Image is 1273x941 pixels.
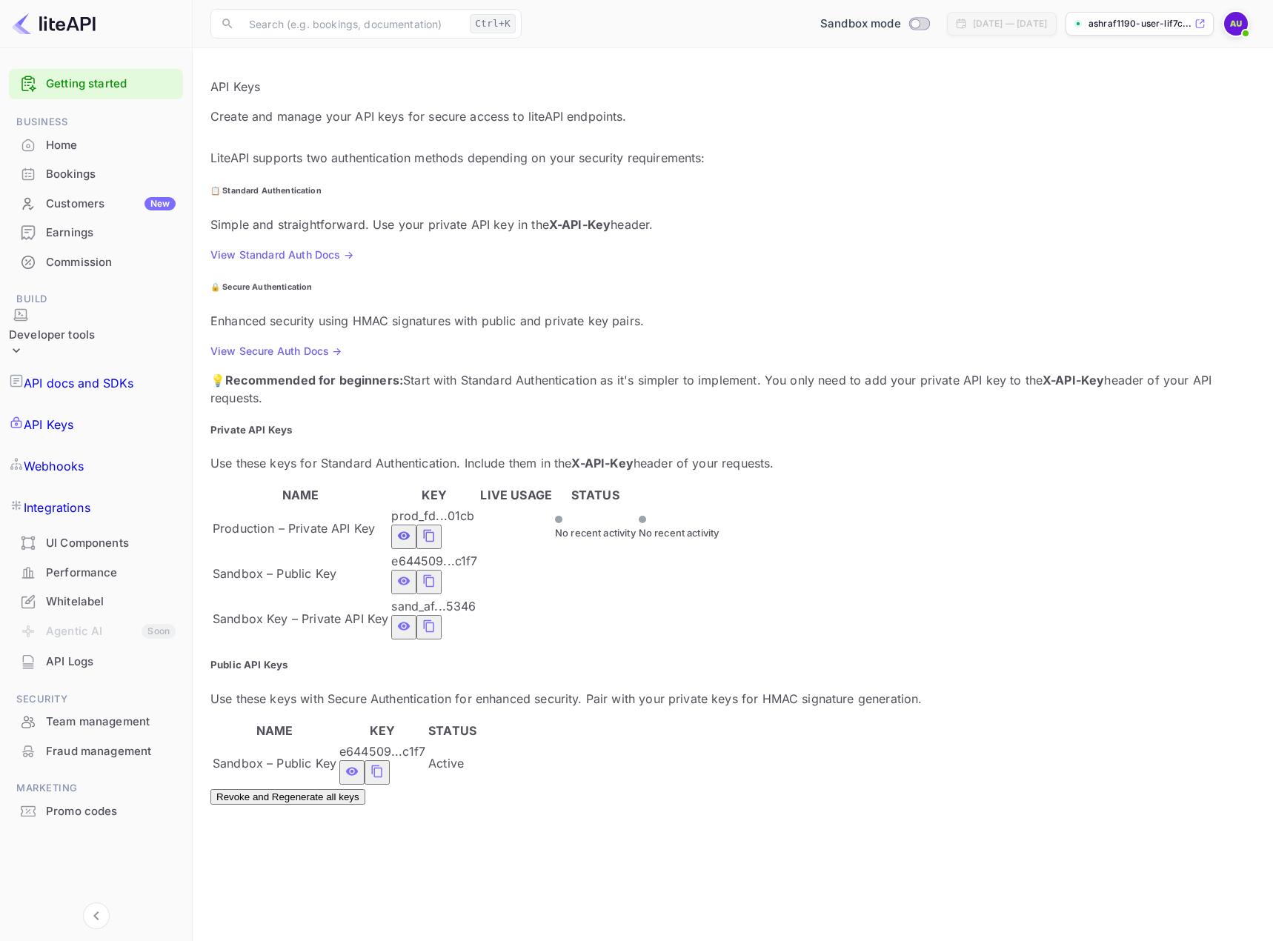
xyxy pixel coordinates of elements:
[1224,12,1248,36] img: Ashraf1190 User
[210,371,1255,407] p: 💡 Start with Standard Authentication as it's simpler to implement. You only need to add your priv...
[210,423,1255,438] h5: Private API Keys
[9,248,183,276] a: Commission
[210,484,721,642] table: private api keys table
[9,445,183,487] a: Webhooks
[390,485,478,505] th: KEY
[9,69,183,99] div: Getting started
[9,797,183,826] div: Promo codes
[46,803,176,820] div: Promo codes
[24,374,134,392] p: API docs and SDKs
[210,248,353,261] a: View Standard Auth Docs →
[9,327,95,344] div: Developer tools
[9,691,183,708] span: Security
[9,780,183,797] span: Marketing
[210,107,1255,125] p: Create and manage your API keys for secure access to liteAPI endpoints.
[549,217,611,232] strong: X-API-Key
[225,373,403,388] strong: Recommended for beginners:
[9,487,183,528] div: Integrations
[391,553,477,568] span: e644509...c1f7
[9,248,183,277] div: Commission
[213,611,388,626] span: Sandbox Key – Private API Key
[814,16,935,33] div: Switch to Production mode
[24,499,90,516] p: Integrations
[46,743,176,760] div: Fraud management
[9,362,183,404] a: API docs and SDKs
[9,529,183,556] a: UI Components
[391,508,474,523] span: prod_fd...01cb
[9,190,183,217] a: CustomersNew
[24,416,73,433] p: API Keys
[210,216,1255,233] p: Simple and straightforward. Use your private API key in the header.
[9,559,183,586] a: Performance
[210,658,1255,673] h5: Public API Keys
[428,721,477,740] th: STATUS
[210,312,1255,330] p: Enhanced security using HMAC signatures with public and private key pairs.
[46,535,176,552] div: UI Components
[46,137,176,154] div: Home
[83,902,110,929] button: Collapse navigation
[210,185,1255,197] h6: 📋 Standard Authentication
[240,9,464,39] input: Search (e.g. bookings, documentation)
[210,78,1255,96] p: API Keys
[12,12,96,36] img: LiteAPI logo
[479,485,553,505] th: LIVE USAGE
[24,457,84,475] p: Webhooks
[1088,17,1191,30] p: ashraf1190-user-lif7c....
[210,149,1255,167] p: LiteAPI supports two authentication methods depending on your security requirements:
[9,307,95,363] div: Developer tools
[9,648,183,675] a: API Logs
[555,527,636,539] span: No recent activity
[46,225,176,242] div: Earnings
[9,708,183,735] a: Team management
[9,648,183,676] div: API Logs
[46,76,176,93] a: Getting started
[9,131,183,159] a: Home
[9,559,183,588] div: Performance
[46,714,176,731] div: Team management
[9,737,183,766] div: Fraud management
[210,789,365,805] button: Revoke and Regenerate all keys
[9,219,183,247] div: Earnings
[9,219,183,246] a: Earnings
[428,754,476,772] div: Active
[210,282,1255,293] h6: 🔒 Secure Authentication
[46,196,176,213] div: Customers
[213,756,336,771] span: Sandbox – Public Key
[820,16,901,33] span: Sandbox mode
[213,521,375,536] span: Production – Private API Key
[9,114,183,130] span: Business
[46,565,176,582] div: Performance
[9,291,183,307] span: Build
[554,485,636,505] th: STATUS
[339,744,425,759] span: e644509...c1f7
[639,527,719,539] span: No recent activity
[46,254,176,271] div: Commission
[391,599,476,614] span: sand_af...5346
[46,654,176,671] div: API Logs
[212,485,389,505] th: NAME
[470,14,516,33] div: Ctrl+K
[9,797,183,825] a: Promo codes
[9,131,183,160] div: Home
[9,190,183,219] div: CustomersNew
[9,160,183,189] div: Bookings
[339,721,426,740] th: KEY
[973,17,1047,30] div: [DATE] — [DATE]
[46,166,176,183] div: Bookings
[210,690,1255,708] p: Use these keys with Secure Authentication for enhanced security. Pair with your private keys for ...
[571,456,633,470] strong: X-API-Key
[1043,373,1104,388] strong: X-API-Key
[210,454,1255,472] p: Use these keys for Standard Authentication. Include them in the header of your requests.
[9,160,183,187] a: Bookings
[9,708,183,736] div: Team management
[9,404,183,445] a: API Keys
[46,593,176,611] div: Whitelabel
[9,588,183,616] div: Whitelabel
[210,719,479,787] table: public api keys table
[212,721,337,740] th: NAME
[9,737,183,765] a: Fraud management
[213,566,336,581] span: Sandbox – Public Key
